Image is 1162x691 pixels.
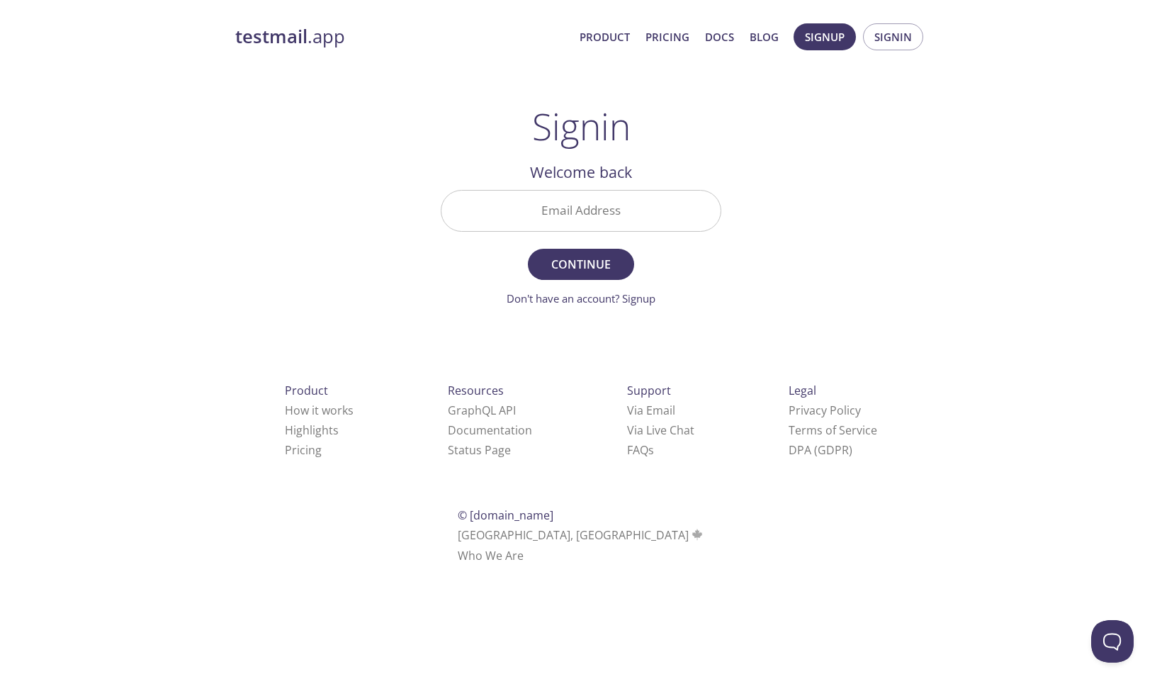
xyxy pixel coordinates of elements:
[627,442,654,458] a: FAQ
[458,527,705,543] span: [GEOGRAPHIC_DATA], [GEOGRAPHIC_DATA]
[285,442,322,458] a: Pricing
[580,28,630,46] a: Product
[789,422,877,438] a: Terms of Service
[750,28,779,46] a: Blog
[543,254,619,274] span: Continue
[528,249,634,280] button: Continue
[705,28,734,46] a: Docs
[448,422,532,438] a: Documentation
[458,507,553,523] span: © [DOMAIN_NAME]
[532,105,631,147] h1: Signin
[645,28,689,46] a: Pricing
[235,25,568,49] a: testmail.app
[789,442,852,458] a: DPA (GDPR)
[448,403,516,418] a: GraphQL API
[285,422,339,438] a: Highlights
[448,383,504,398] span: Resources
[441,160,721,184] h2: Welcome back
[627,403,675,418] a: Via Email
[805,28,845,46] span: Signup
[648,442,654,458] span: s
[458,548,524,563] a: Who We Are
[627,383,671,398] span: Support
[285,383,328,398] span: Product
[874,28,912,46] span: Signin
[1091,620,1134,663] iframe: Help Scout Beacon - Open
[789,403,861,418] a: Privacy Policy
[285,403,354,418] a: How it works
[794,23,856,50] button: Signup
[863,23,923,50] button: Signin
[448,442,511,458] a: Status Page
[627,422,694,438] a: Via Live Chat
[507,291,655,305] a: Don't have an account? Signup
[789,383,816,398] span: Legal
[235,24,308,49] strong: testmail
